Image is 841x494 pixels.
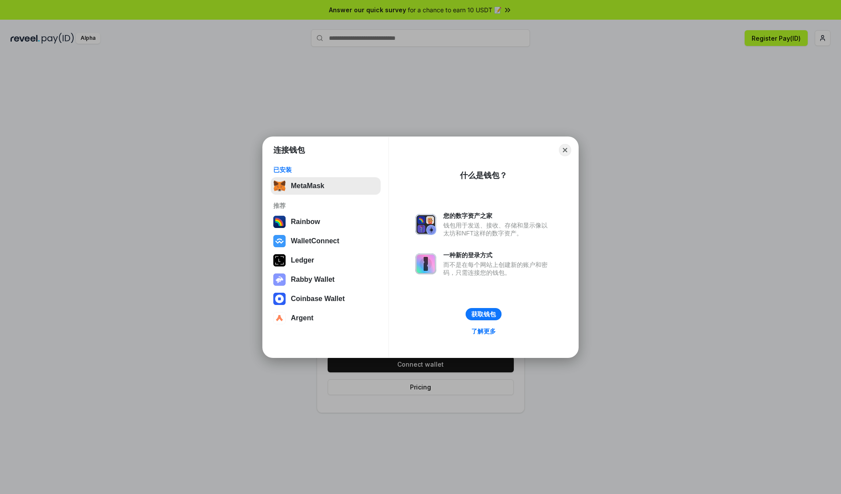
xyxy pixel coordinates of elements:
[443,261,552,277] div: 而不是在每个网站上创建新的账户和密码，只需连接您的钱包。
[273,216,286,228] img: svg+xml,%3Csvg%20width%3D%22120%22%20height%3D%22120%22%20viewBox%3D%220%200%20120%20120%22%20fil...
[273,166,378,174] div: 已安装
[471,310,496,318] div: 获取钱包
[271,177,381,195] button: MetaMask
[271,290,381,308] button: Coinbase Wallet
[271,309,381,327] button: Argent
[273,180,286,192] img: svg+xml,%3Csvg%20fill%3D%22none%22%20height%3D%2233%22%20viewBox%3D%220%200%2035%2033%22%20width%...
[273,293,286,305] img: svg+xml,%3Csvg%20width%3D%2228%22%20height%3D%2228%22%20viewBox%3D%220%200%2028%2028%22%20fill%3D...
[291,256,314,264] div: Ledger
[273,254,286,266] img: svg+xml,%3Csvg%20xmlns%3D%22http%3A%2F%2Fwww.w3.org%2F2000%2Fsvg%22%20width%3D%2228%22%20height%3...
[273,312,286,324] img: svg+xml,%3Csvg%20width%3D%2228%22%20height%3D%2228%22%20viewBox%3D%220%200%2028%2028%22%20fill%3D...
[291,314,314,322] div: Argent
[271,252,381,269] button: Ledger
[273,273,286,286] img: svg+xml,%3Csvg%20xmlns%3D%22http%3A%2F%2Fwww.w3.org%2F2000%2Fsvg%22%20fill%3D%22none%22%20viewBox...
[273,202,378,210] div: 推荐
[291,295,345,303] div: Coinbase Wallet
[415,214,436,235] img: svg+xml,%3Csvg%20xmlns%3D%22http%3A%2F%2Fwww.w3.org%2F2000%2Fsvg%22%20fill%3D%22none%22%20viewBox...
[466,326,501,337] a: 了解更多
[443,212,552,220] div: 您的数字资产之家
[291,182,324,190] div: MetaMask
[559,144,571,156] button: Close
[291,237,339,245] div: WalletConnect
[291,218,320,226] div: Rainbow
[443,221,552,237] div: 钱包用于发送、接收、存储和显示像以太坊和NFT这样的数字资产。
[466,308,502,320] button: 获取钱包
[460,170,507,181] div: 什么是钱包？
[291,276,335,284] div: Rabby Wallet
[273,235,286,247] img: svg+xml,%3Csvg%20width%3D%2228%22%20height%3D%2228%22%20viewBox%3D%220%200%2028%2028%22%20fill%3D...
[271,213,381,231] button: Rainbow
[471,327,496,335] div: 了解更多
[415,253,436,274] img: svg+xml,%3Csvg%20xmlns%3D%22http%3A%2F%2Fwww.w3.org%2F2000%2Fsvg%22%20fill%3D%22none%22%20viewBox...
[443,251,552,259] div: 一种新的登录方式
[271,271,381,288] button: Rabby Wallet
[273,145,305,155] h1: 连接钱包
[271,232,381,250] button: WalletConnect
